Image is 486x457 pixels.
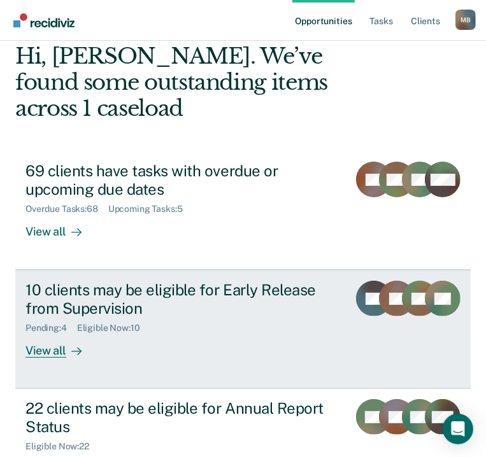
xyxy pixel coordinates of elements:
div: Eligible Now : 10 [77,323,150,334]
a: 69 clients have tasks with overdue or upcoming due datesOverdue Tasks:68Upcoming Tasks:5View all [15,151,471,270]
div: Upcoming Tasks : 5 [108,204,193,214]
img: Recidiviz [13,13,75,27]
button: Profile dropdown button [455,10,476,30]
div: Eligible Now : 22 [25,441,99,452]
div: 22 clients may be eligible for Annual Report Status [25,399,338,436]
a: 10 clients may be eligible for Early Release from SupervisionPending:4Eligible Now:10View all [15,270,471,389]
div: Overdue Tasks : 68 [25,204,108,214]
div: View all [25,334,97,358]
div: Hi, [PERSON_NAME]. We’ve found some outstanding items across 1 caseload [15,43,380,121]
div: 10 clients may be eligible for Early Release from Supervision [25,281,338,318]
div: Pending : 4 [25,323,77,334]
div: M B [455,10,476,30]
div: 69 clients have tasks with overdue or upcoming due dates [25,162,338,199]
div: View all [25,214,97,239]
div: Open Intercom Messenger [443,414,473,444]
